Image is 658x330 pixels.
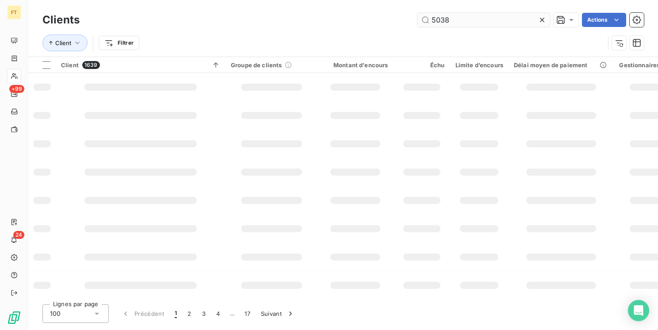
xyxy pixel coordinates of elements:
button: 1 [169,304,182,323]
div: Échu [399,61,445,69]
button: 4 [211,304,225,323]
span: Client [61,61,79,69]
div: FT [7,5,21,19]
span: +99 [9,85,24,93]
button: Actions [582,13,626,27]
button: Suivant [256,304,300,323]
span: 100 [50,309,61,318]
div: Open Intercom Messenger [628,300,649,321]
img: Logo LeanPay [7,311,21,325]
input: Rechercher [417,13,550,27]
div: Délai moyen de paiement [514,61,608,69]
button: 2 [182,304,196,323]
span: 24 [13,231,24,239]
div: Montant d'encours [323,61,388,69]
button: 17 [239,304,256,323]
span: … [225,307,239,321]
div: Limite d’encours [455,61,503,69]
button: 3 [197,304,211,323]
button: Précédent [116,304,169,323]
button: Client [42,35,88,51]
h3: Clients [42,12,80,28]
span: Groupe de clients [231,61,282,69]
button: Filtrer [99,36,139,50]
span: 1639 [82,61,100,69]
span: Client [55,39,71,46]
span: 1 [175,309,177,318]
